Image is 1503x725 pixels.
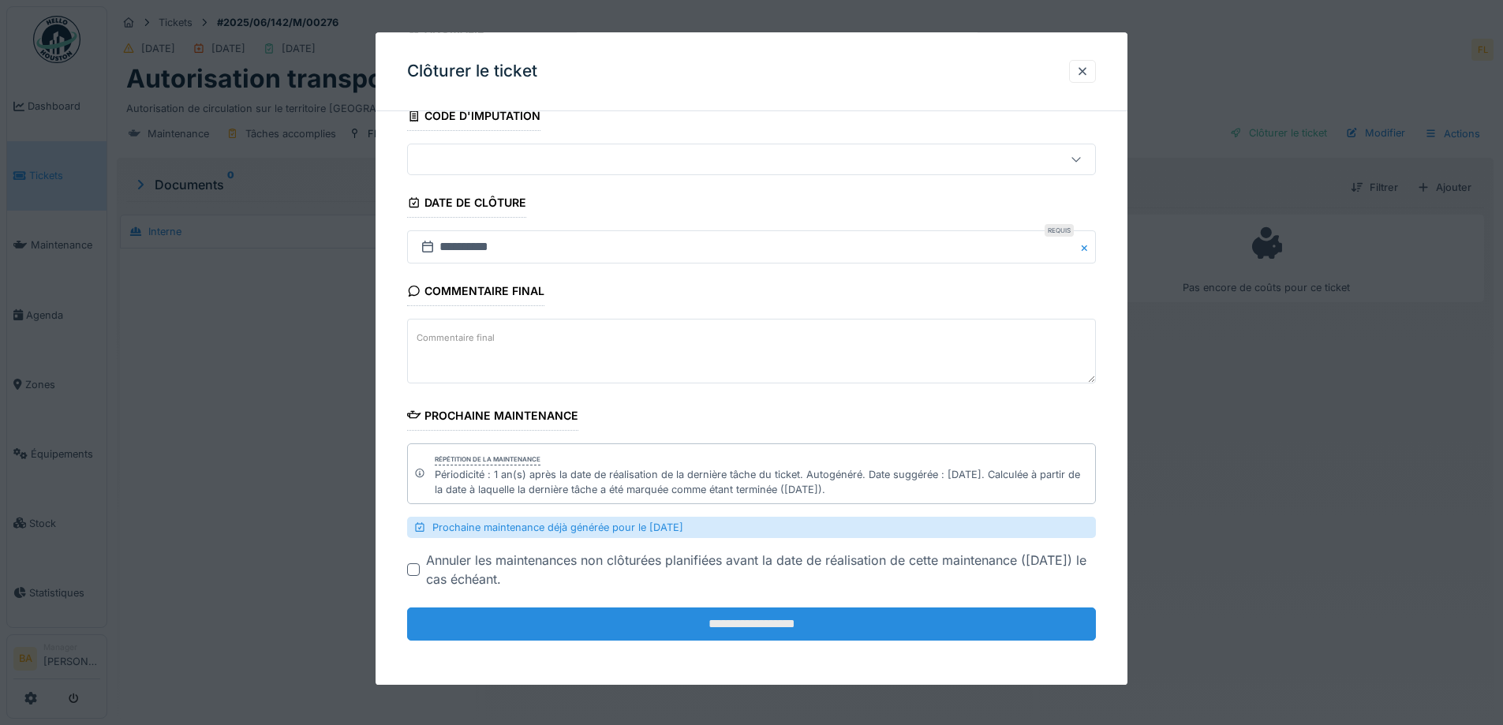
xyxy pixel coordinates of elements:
[413,328,498,348] label: Commentaire final
[426,551,1096,589] div: Annuler les maintenances non clôturées planifiées avant la date de réalisation de cette maintenan...
[1079,231,1096,264] button: Close
[407,192,526,219] div: Date de clôture
[407,518,1096,539] div: Prochaine maintenance déjà générée pour le [DATE]
[407,62,537,81] h3: Clôturer le ticket
[407,280,544,307] div: Commentaire final
[407,104,540,131] div: Code d'imputation
[1045,225,1074,237] div: Requis
[435,467,1089,497] div: Périodicité : 1 an(s) après la date de réalisation de la dernière tâche du ticket. Autogénéré. Da...
[407,404,578,431] div: Prochaine maintenance
[435,454,540,465] div: Répétition de la maintenance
